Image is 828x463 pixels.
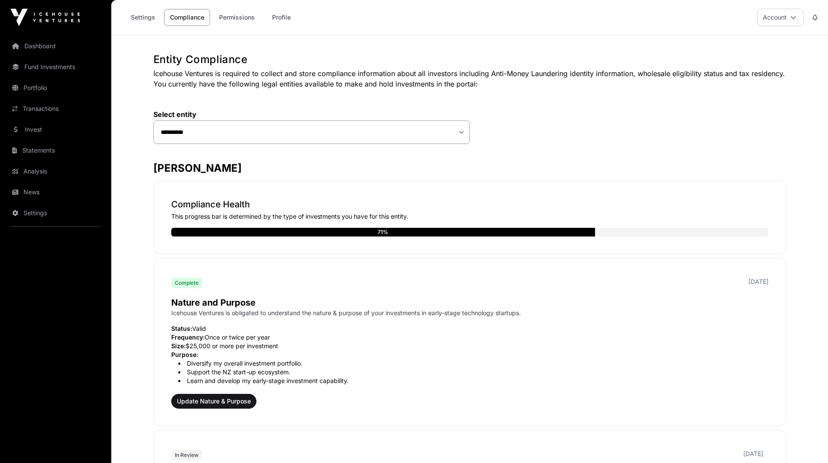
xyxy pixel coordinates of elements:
span: In Review [175,452,199,459]
p: This progress bar is determined by the type of investments you have for this entity. [171,212,768,221]
p: [DATE] [743,450,763,458]
p: Nature and Purpose [171,296,768,309]
a: Analysis [7,162,104,181]
p: Icehouse Ventures is required to collect and store compliance information about all investors inc... [153,68,786,89]
li: Learn and develop my early-stage investment capability. [178,376,768,385]
label: Select entity [153,110,470,119]
span: Complete [175,280,199,286]
p: Valid [171,324,768,333]
p: Once or twice per year [171,333,768,342]
iframe: Chat Widget [785,421,828,463]
a: Portfolio [7,78,104,97]
a: Fund Investments [7,57,104,77]
p: [DATE] [748,277,768,286]
p: Icehouse Ventures is obligated to understand the nature & purpose of your investments in early-st... [171,309,768,317]
span: Size: [171,342,186,350]
a: Dashboard [7,37,104,56]
p: Compliance Health [171,198,768,210]
li: Diversify my overall investment portfolio. [178,359,768,368]
a: News [7,183,104,202]
a: Invest [7,120,104,139]
img: Icehouse Ventures Logo [10,9,80,26]
h1: Entity Compliance [153,53,786,67]
p: $25,000 or more per investment [171,342,768,350]
button: Account [757,9,804,26]
a: Settings [7,203,104,223]
div: 71% [378,228,388,236]
h3: [PERSON_NAME] [153,161,786,175]
button: Update Nature & Purpose [171,394,256,409]
p: Purpose: [171,350,768,359]
li: Support the NZ start-up ecosystem. [178,368,768,376]
a: Profile [264,9,299,26]
a: Permissions [213,9,260,26]
a: Compliance [164,9,210,26]
span: Frequency: [171,333,205,341]
a: Transactions [7,99,104,118]
span: Status: [171,325,192,332]
a: Statements [7,141,104,160]
a: Settings [125,9,161,26]
span: Update Nature & Purpose [177,397,251,406]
